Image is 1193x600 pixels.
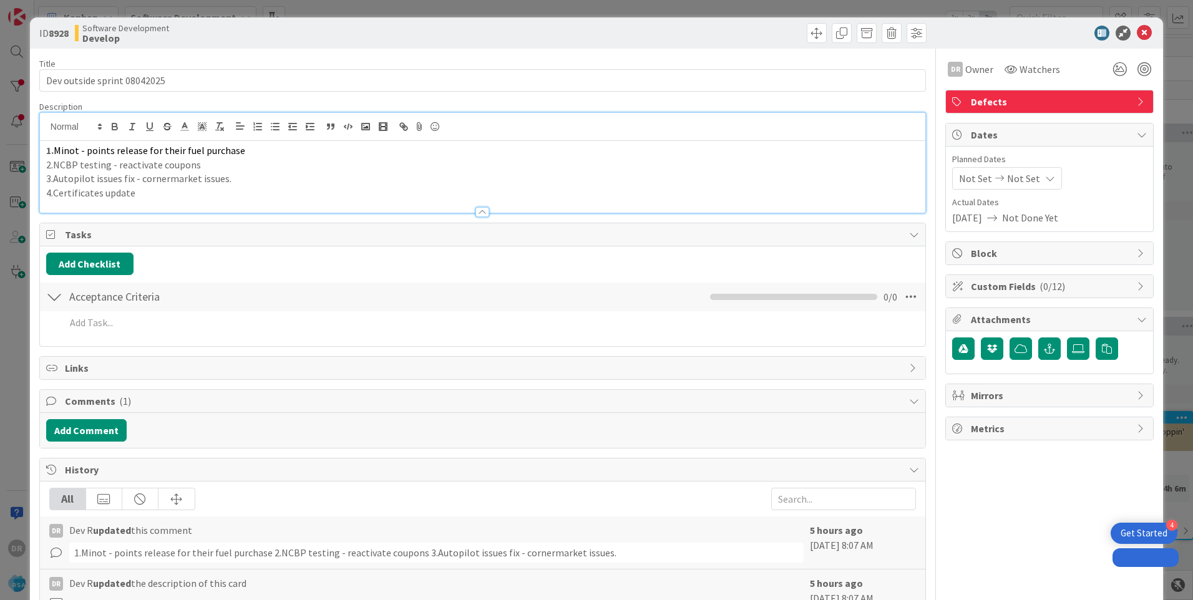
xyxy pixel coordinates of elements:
[65,286,346,308] input: Add Checklist...
[810,577,863,589] b: 5 hours ago
[82,23,169,33] span: Software Development
[39,69,926,92] input: type card name here...
[93,524,131,536] b: updated
[959,171,992,186] span: Not Set
[93,577,131,589] b: updated
[65,227,903,242] span: Tasks
[65,462,903,477] span: History
[50,488,86,510] div: All
[1007,171,1040,186] span: Not Set
[810,524,863,536] b: 5 hours ago
[971,246,1131,261] span: Block
[46,419,127,442] button: Add Comment
[39,101,82,112] span: Description
[49,27,69,39] b: 8928
[971,388,1131,403] span: Mirrors
[65,360,903,375] span: Links
[948,62,963,77] div: DR
[971,279,1131,294] span: Custom Fields
[69,523,192,538] span: Dev R this comment
[69,543,804,563] div: 1.Minot - points release for their fuel purchase 2.NCBP testing - reactivate coupons 3.Autopilot ...
[971,127,1131,142] span: Dates
[39,58,56,69] label: Title
[810,523,916,563] div: [DATE] 8:07 AM
[46,158,919,172] p: 2.NCBP testing - reactivate coupons
[49,524,63,538] div: DR
[69,576,246,591] span: Dev R the description of this card
[54,144,245,157] span: Minot - points release for their fuel purchase
[1166,520,1177,531] div: 4
[82,33,169,43] b: Develop
[884,289,897,304] span: 0 / 0
[1111,523,1177,544] div: Open Get Started checklist, remaining modules: 4
[46,253,134,275] button: Add Checklist
[971,421,1131,436] span: Metrics
[1121,527,1167,540] div: Get Started
[46,144,54,157] strong: 1.
[952,210,982,225] span: [DATE]
[39,26,69,41] span: ID
[46,186,919,200] p: 4.Certificates update
[952,153,1147,166] span: Planned Dates
[119,395,131,407] span: ( 1 )
[49,577,63,591] div: DR
[965,62,993,77] span: Owner
[771,488,916,510] input: Search...
[971,312,1131,327] span: Attachments
[65,394,903,409] span: Comments
[1020,62,1060,77] span: Watchers
[46,172,919,186] p: 3.Autopilot issues fix - cornermarket issues.
[1040,280,1065,293] span: ( 0/12 )
[971,94,1131,109] span: Defects
[1002,210,1058,225] span: Not Done Yet
[952,196,1147,209] span: Actual Dates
